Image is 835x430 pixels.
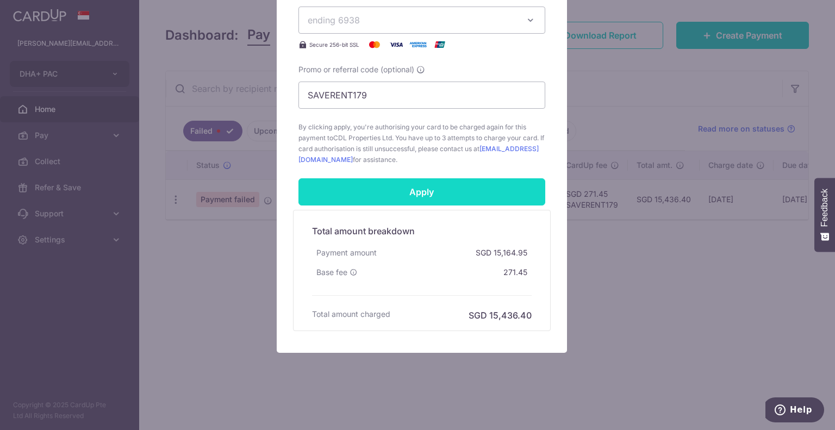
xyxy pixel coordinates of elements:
[469,309,532,322] h6: SGD 15,436.40
[298,7,545,34] button: ending 6938
[765,397,824,425] iframe: Opens a widget where you can find more information
[814,178,835,252] button: Feedback - Show survey
[364,38,385,51] img: Mastercard
[407,38,429,51] img: American Express
[298,122,545,165] span: By clicking apply, you're authorising your card to be charged again for this payment to . You hav...
[316,267,347,278] span: Base fee
[429,38,451,51] img: UnionPay
[820,189,830,227] span: Feedback
[309,40,359,49] span: Secure 256-bit SSL
[298,178,545,205] input: Apply
[312,225,532,238] h5: Total amount breakdown
[312,309,390,320] h6: Total amount charged
[312,243,381,263] div: Payment amount
[499,263,532,282] div: 271.45
[471,243,532,263] div: SGD 15,164.95
[298,64,414,75] span: Promo or referral code (optional)
[308,15,360,26] span: ending 6938
[333,134,392,142] span: CDL Properties Ltd
[385,38,407,51] img: Visa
